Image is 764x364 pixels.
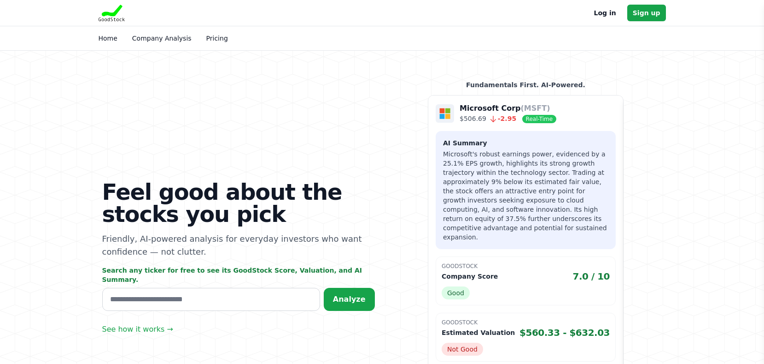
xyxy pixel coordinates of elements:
[486,115,516,122] span: -2.95
[460,103,556,114] p: Microsoft Corp
[324,288,375,311] button: Analyze
[442,343,483,356] span: Not Good
[333,295,366,304] span: Analyze
[99,35,117,42] a: Home
[102,324,173,335] a: See how it works →
[442,328,515,337] p: Estimated Valuation
[442,263,610,270] p: GoodStock
[442,319,610,326] p: GoodStock
[102,181,375,225] h1: Feel good about the stocks you pick
[521,104,550,113] span: (MSFT)
[99,5,125,21] img: Goodstock Logo
[443,138,608,148] h3: AI Summary
[627,5,666,21] a: Sign up
[442,286,470,299] span: Good
[436,104,454,123] img: Company Logo
[594,7,616,18] a: Log in
[102,233,375,258] p: Friendly, AI-powered analysis for everyday investors who want confidence — not clutter.
[428,80,624,90] p: Fundamentals First. AI-Powered.
[206,35,228,42] a: Pricing
[460,114,556,124] p: $506.69
[442,272,498,281] p: Company Score
[522,115,556,123] span: Real-Time
[573,270,610,283] span: 7.0 / 10
[443,149,608,242] p: Microsoft's robust earnings power, evidenced by a 25.1% EPS growth, highlights its strong growth ...
[519,326,610,339] span: $560.33 - $632.03
[102,266,375,284] p: Search any ticker for free to see its GoodStock Score, Valuation, and AI Summary.
[132,35,192,42] a: Company Analysis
